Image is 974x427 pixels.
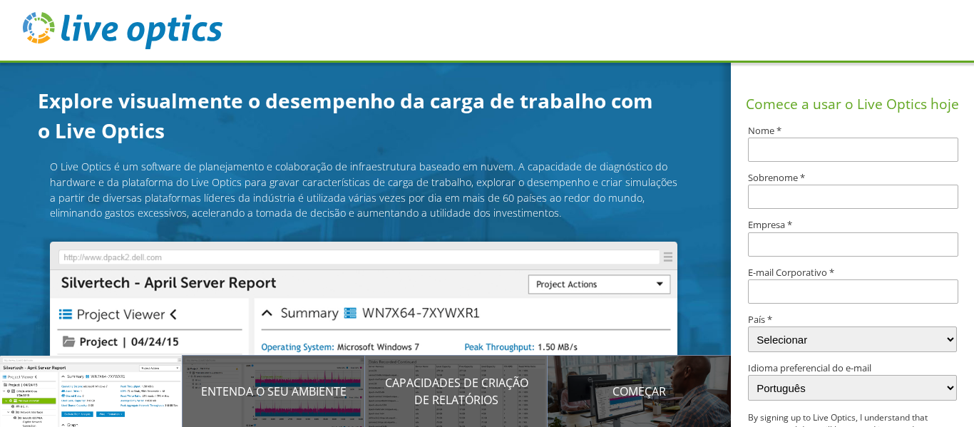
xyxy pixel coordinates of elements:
p: Capacidades de criação de relatórios [365,374,548,408]
h1: Comece a usar o Live Optics hoje [737,94,969,115]
label: Sobrenome * [748,173,957,182]
p: O Live Optics é um software de planejamento e colaboração de infraestrutura baseado em nuvem. A c... [50,159,677,220]
p: Entenda o seu ambiente [183,383,365,400]
label: E-mail Corporativo * [748,268,957,277]
label: Nome * [748,126,957,135]
p: Começar [548,383,730,400]
label: Idioma preferencial do e-mail [748,364,957,373]
h1: Explore visualmente o desempenho da carga de trabalho com o Live Optics [38,86,665,145]
label: País * [748,315,957,324]
label: Empresa * [748,220,957,230]
img: live_optics_svg.svg [23,12,222,49]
